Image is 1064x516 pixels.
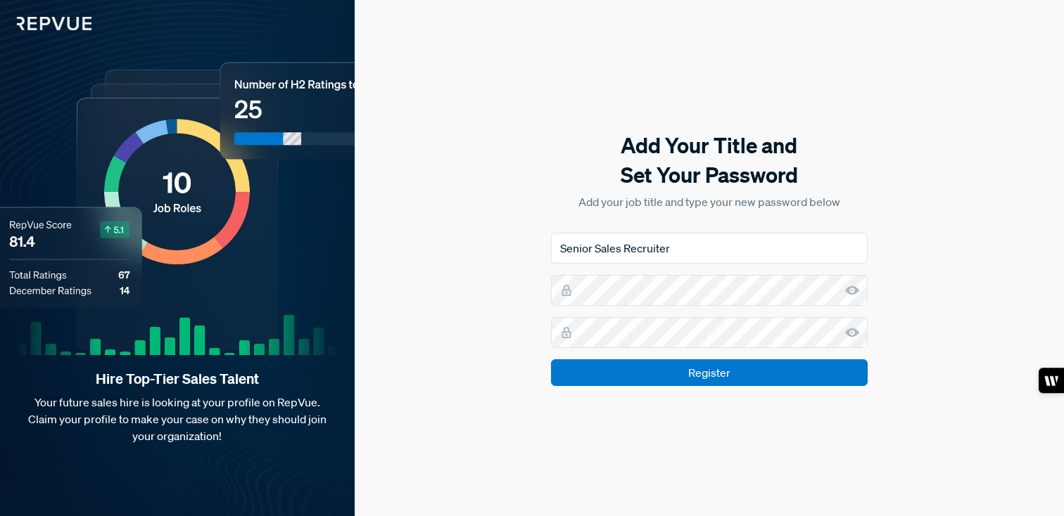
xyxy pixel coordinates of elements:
[551,193,868,210] p: Add your job title and type your new password below
[551,359,868,386] input: Register
[551,131,868,190] h5: Add Your Title and Set Your Password
[23,394,332,444] p: Your future sales hire is looking at your profile on RepVue. Claim your profile to make your case...
[23,370,332,388] strong: Hire Top-Tier Sales Talent
[551,233,868,264] input: Job Title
